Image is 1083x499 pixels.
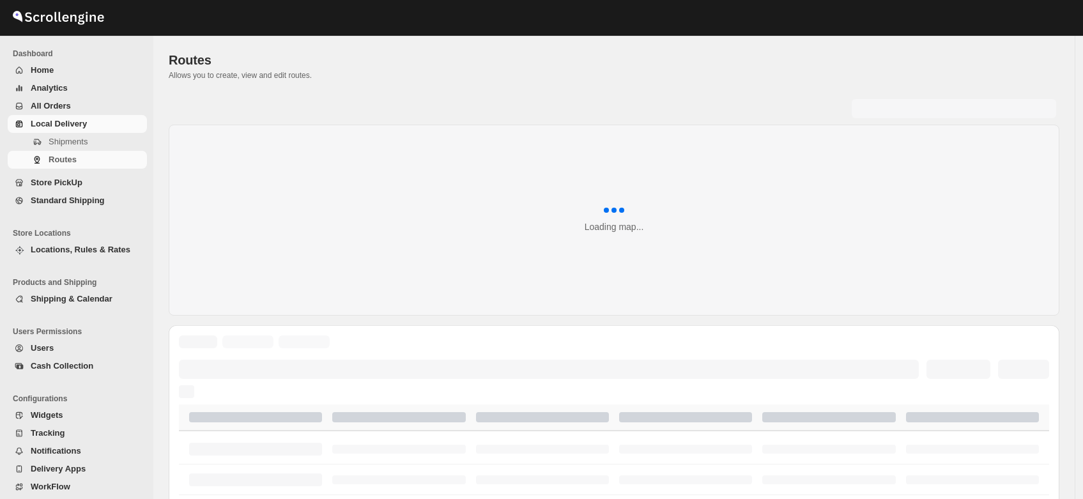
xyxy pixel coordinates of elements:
button: Delivery Apps [8,460,147,478]
button: Notifications [8,442,147,460]
span: Routes [169,53,211,67]
span: Home [31,65,54,75]
button: Routes [8,151,147,169]
span: Routes [49,155,77,164]
span: Shipping & Calendar [31,294,112,303]
span: Configurations [13,394,147,404]
button: WorkFlow [8,478,147,496]
button: Shipments [8,133,147,151]
span: WorkFlow [31,482,70,491]
span: All Orders [31,101,71,111]
span: Dashboard [13,49,147,59]
button: Cash Collection [8,357,147,375]
span: Standard Shipping [31,196,105,205]
button: Widgets [8,406,147,424]
span: Store PickUp [31,178,82,187]
button: Shipping & Calendar [8,290,147,308]
button: Users [8,339,147,357]
span: Users Permissions [13,326,147,337]
span: Cash Collection [31,361,93,371]
button: Home [8,61,147,79]
span: Notifications [31,446,81,456]
span: Products and Shipping [13,277,147,288]
span: Tracking [31,428,65,438]
div: Loading map... [585,220,644,233]
span: Analytics [31,83,68,93]
button: Locations, Rules & Rates [8,241,147,259]
span: Users [31,343,54,353]
span: Store Locations [13,228,147,238]
button: Tracking [8,424,147,442]
span: Locations, Rules & Rates [31,245,130,254]
span: Widgets [31,410,63,420]
span: Local Delivery [31,119,87,128]
button: All Orders [8,97,147,115]
span: Delivery Apps [31,464,86,473]
p: Allows you to create, view and edit routes. [169,70,1059,81]
span: Shipments [49,137,88,146]
button: Analytics [8,79,147,97]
